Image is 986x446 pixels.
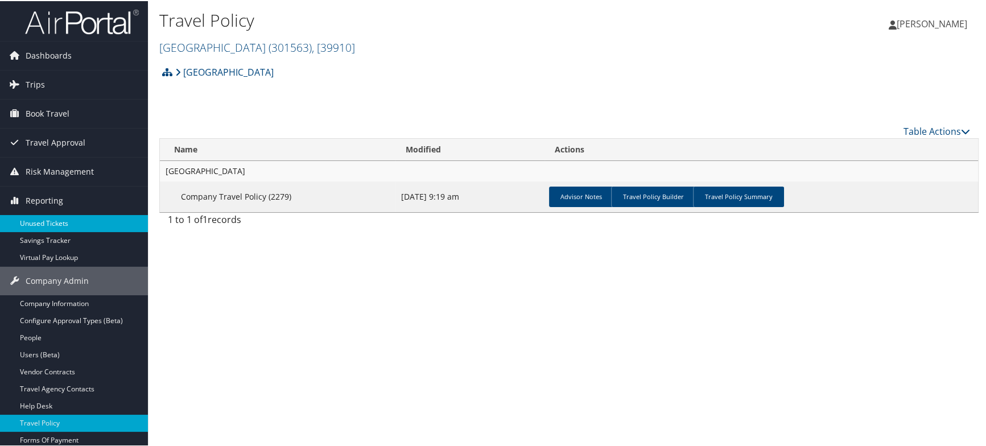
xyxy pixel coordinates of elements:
[203,212,208,225] span: 1
[904,124,970,137] a: Table Actions
[395,180,544,211] td: [DATE] 9:19 am
[395,138,544,160] th: Modified: activate to sort column ascending
[26,69,45,98] span: Trips
[26,156,94,185] span: Risk Management
[160,160,978,180] td: [GEOGRAPHIC_DATA]
[168,212,356,231] div: 1 to 1 of records
[897,16,967,29] span: [PERSON_NAME]
[25,7,139,34] img: airportal-logo.png
[611,185,695,206] a: Travel Policy Builder
[549,185,613,206] a: Advisor Notes
[26,266,89,294] span: Company Admin
[175,60,274,82] a: [GEOGRAPHIC_DATA]
[312,39,355,54] span: , [ 39910 ]
[26,40,72,69] span: Dashboards
[544,138,978,160] th: Actions
[160,138,395,160] th: Name: activate to sort column ascending
[26,185,63,214] span: Reporting
[26,98,69,127] span: Book Travel
[889,6,979,40] a: [PERSON_NAME]
[269,39,312,54] span: ( 301563 )
[159,39,355,54] a: [GEOGRAPHIC_DATA]
[160,180,395,211] td: Company Travel Policy (2279)
[26,127,85,156] span: Travel Approval
[159,7,706,31] h1: Travel Policy
[693,185,784,206] a: Travel Policy Summary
